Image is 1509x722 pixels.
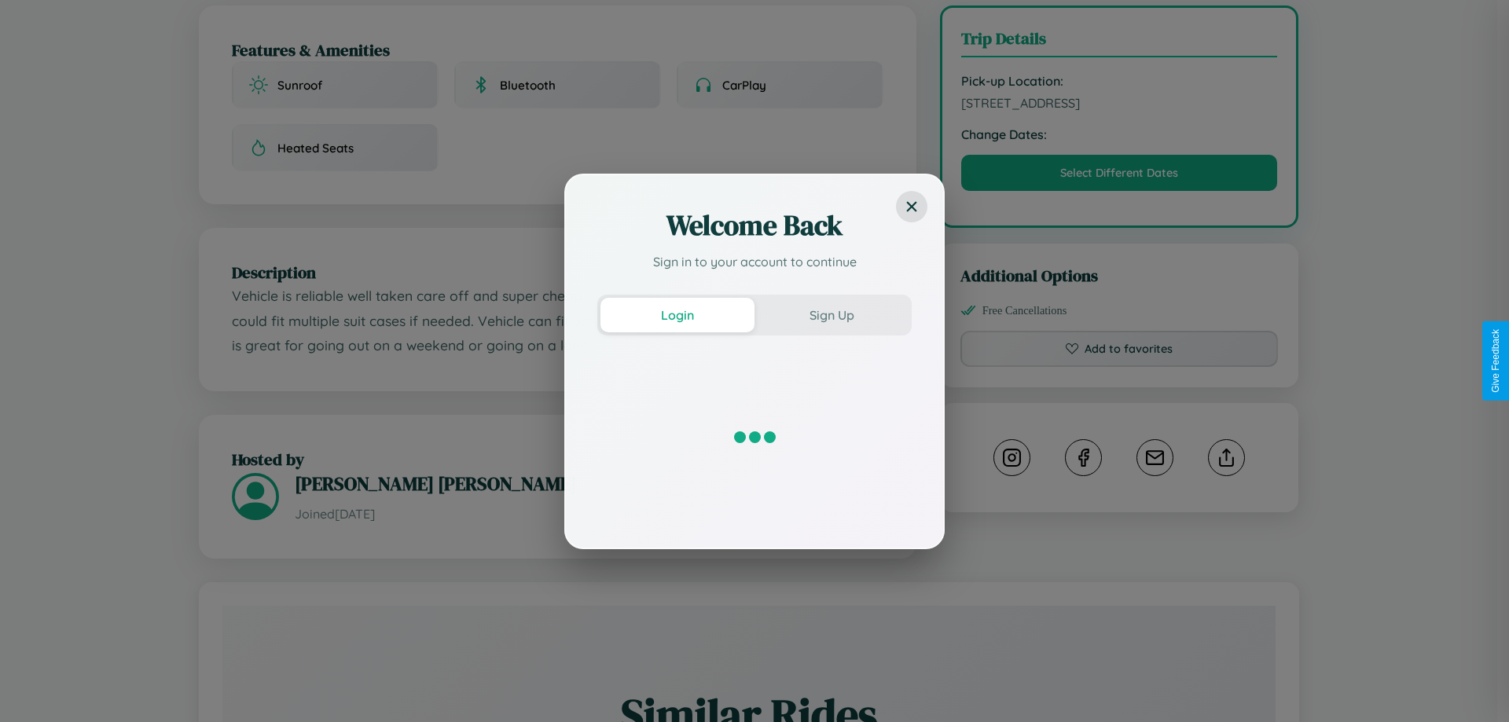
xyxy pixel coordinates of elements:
[600,298,754,332] button: Login
[597,252,912,271] p: Sign in to your account to continue
[1490,329,1501,393] div: Give Feedback
[754,298,909,332] button: Sign Up
[16,669,53,706] iframe: Intercom live chat
[597,207,912,244] h2: Welcome Back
